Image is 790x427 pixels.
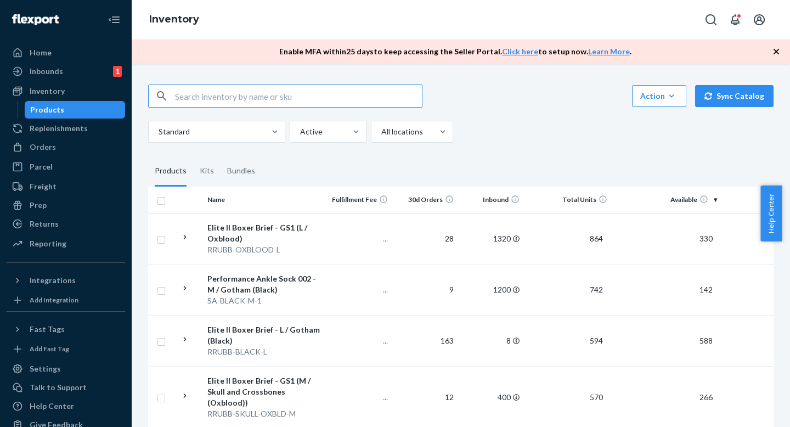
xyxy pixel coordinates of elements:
[207,375,322,408] div: Elite II Boxer Brief - GS1 (M / Skull and Crossbones (Oxblood))
[585,234,607,243] span: 864
[140,4,208,36] ol: breadcrumbs
[7,196,125,214] a: Prep
[7,178,125,195] a: Freight
[588,47,630,56] a: Learn More
[30,181,57,192] div: Freight
[392,264,458,315] td: 9
[7,44,125,61] a: Home
[279,46,631,57] p: Enable MFA within 25 days to keep accessing the Seller Portal. to setup now. .
[380,126,381,137] input: All locations
[392,187,458,213] th: 30d Orders
[207,273,322,295] div: Performance Ankle Sock 002 - M / Gotham (Black)
[7,272,125,289] button: Integrations
[103,9,125,31] button: Close Navigation
[30,344,69,353] div: Add Fast Tag
[299,126,300,137] input: Active
[30,218,59,229] div: Returns
[30,47,52,58] div: Home
[331,335,388,346] p: ...
[30,86,65,97] div: Inventory
[392,315,458,366] td: 163
[30,142,56,153] div: Orders
[7,120,125,137] a: Replenishments
[200,156,214,187] div: Kits
[207,346,322,357] div: RRUBB-BLACK-L
[175,85,422,107] input: Search inventory by name or sku
[30,123,88,134] div: Replenishments
[748,9,770,31] button: Open account menu
[30,295,78,305] div: Add Integration
[695,336,717,345] span: 588
[392,213,458,264] td: 28
[207,295,322,306] div: SA-BLACK-M-1
[700,9,722,31] button: Open Search Box
[640,91,678,102] div: Action
[30,382,87,393] div: Talk to Support
[458,187,524,213] th: Inbound
[695,285,717,294] span: 142
[724,9,746,31] button: Open notifications
[331,233,388,244] p: ...
[7,215,125,233] a: Returns
[7,158,125,176] a: Parcel
[326,187,392,213] th: Fulfillment Fee
[7,235,125,252] a: Reporting
[760,186,782,241] button: Help Center
[612,187,721,213] th: Available
[7,397,125,415] a: Help Center
[7,138,125,156] a: Orders
[30,363,61,374] div: Settings
[207,222,322,244] div: Elite II Boxer Brief - GS1 (L / Oxblood)
[30,275,76,286] div: Integrations
[203,187,326,213] th: Name
[155,156,187,187] div: Products
[30,324,65,335] div: Fast Tags
[113,66,122,77] div: 1
[207,324,322,346] div: Elite II Boxer Brief - L / Gotham (Black)
[524,187,612,213] th: Total Units
[7,379,125,396] a: Talk to Support
[30,104,64,115] div: Products
[7,294,125,307] a: Add Integration
[207,244,322,255] div: RRUBB-OXBLOOD-L
[632,85,686,107] button: Action
[7,63,125,80] a: Inbounds1
[695,392,717,402] span: 266
[585,336,607,345] span: 594
[25,101,126,119] a: Products
[458,213,524,264] td: 1320
[149,13,199,25] a: Inventory
[695,234,717,243] span: 330
[12,14,59,25] img: Flexport logo
[331,284,388,295] p: ...
[7,342,125,356] a: Add Fast Tag
[30,401,74,412] div: Help Center
[227,156,255,187] div: Bundles
[30,238,66,249] div: Reporting
[458,315,524,366] td: 8
[585,285,607,294] span: 742
[502,47,538,56] a: Click here
[331,392,388,403] p: ...
[7,360,125,378] a: Settings
[207,408,322,419] div: RRUBB-SKULL-OXBLD-M
[695,85,774,107] button: Sync Catalog
[30,161,53,172] div: Parcel
[30,66,63,77] div: Inbounds
[157,126,159,137] input: Standard
[585,392,607,402] span: 570
[458,264,524,315] td: 1200
[30,200,47,211] div: Prep
[7,82,125,100] a: Inventory
[7,321,125,338] button: Fast Tags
